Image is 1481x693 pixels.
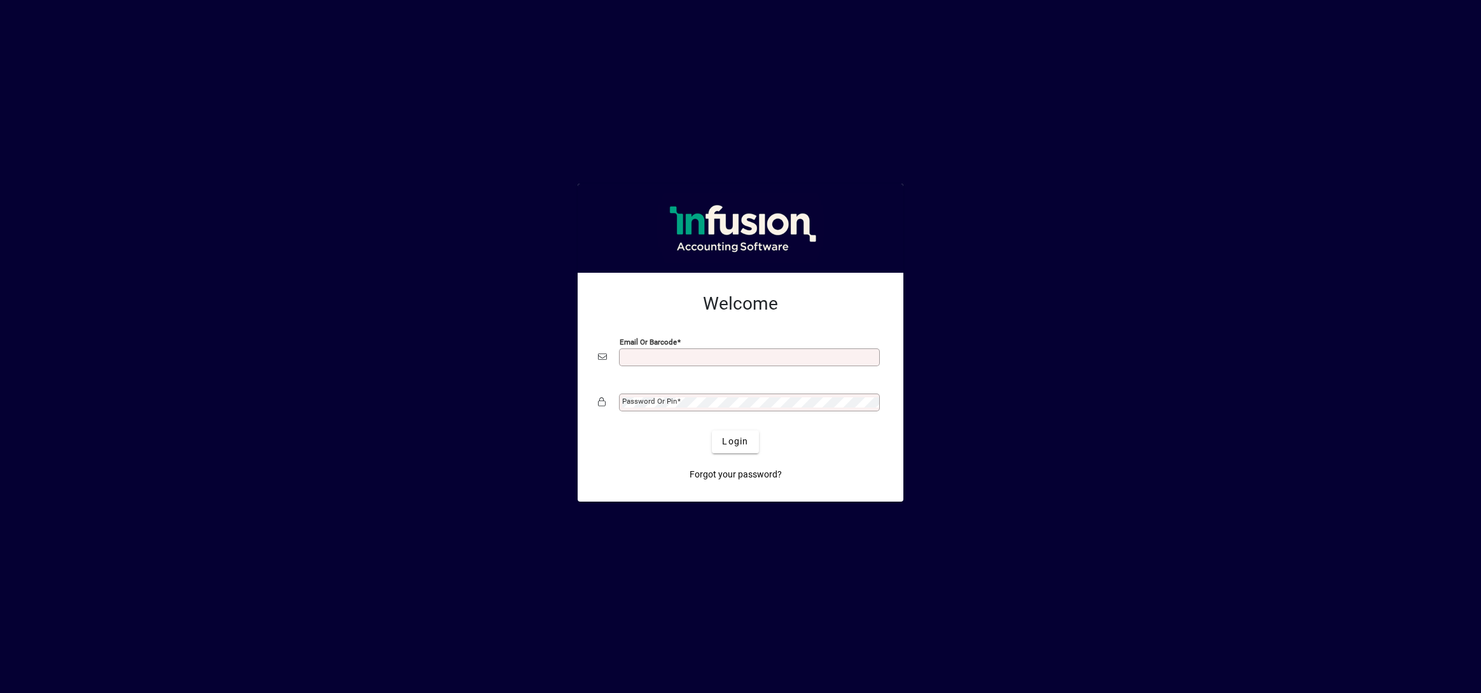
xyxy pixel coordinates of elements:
[712,430,758,453] button: Login
[722,435,748,448] span: Login
[622,397,677,406] mat-label: Password or Pin
[685,463,787,486] a: Forgot your password?
[620,337,677,346] mat-label: Email or Barcode
[598,293,883,315] h2: Welcome
[690,468,782,481] span: Forgot your password?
